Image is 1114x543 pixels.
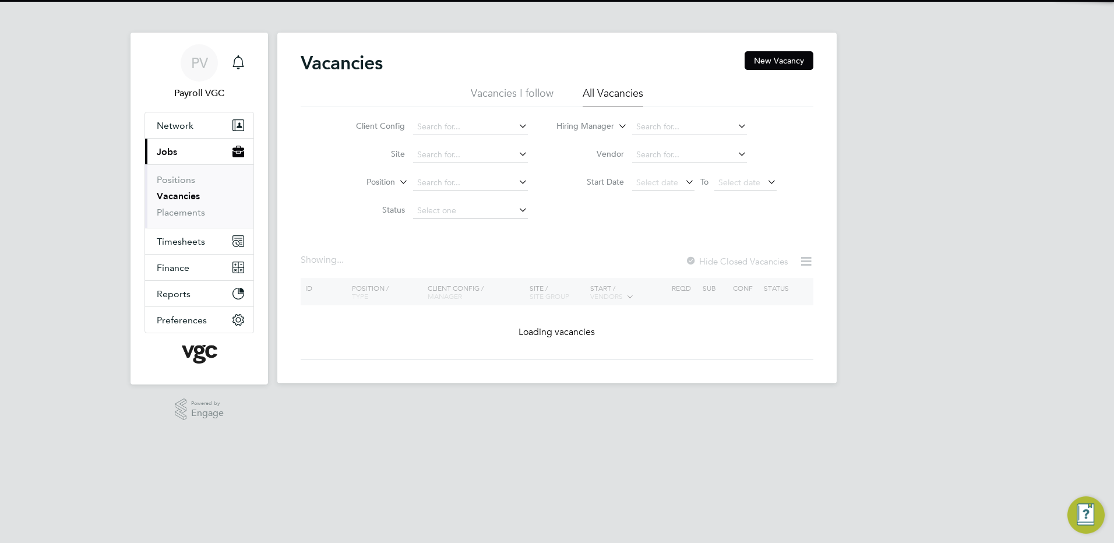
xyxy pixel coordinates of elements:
[157,207,205,218] a: Placements
[636,177,678,188] span: Select date
[685,256,788,267] label: Hide Closed Vacancies
[471,86,554,107] li: Vacancies I follow
[145,228,253,254] button: Timesheets
[157,262,189,273] span: Finance
[131,33,268,385] nav: Main navigation
[632,147,747,163] input: Search for...
[697,174,712,189] span: To
[745,51,813,70] button: New Vacancy
[547,121,614,132] label: Hiring Manager
[144,86,254,100] span: Payroll VGC
[413,147,528,163] input: Search for...
[301,51,383,75] h2: Vacancies
[413,203,528,219] input: Select one
[175,399,224,421] a: Powered byEngage
[144,44,254,100] a: PVPayroll VGC
[583,86,643,107] li: All Vacancies
[157,174,195,185] a: Positions
[145,255,253,280] button: Finance
[157,288,191,299] span: Reports
[632,119,747,135] input: Search for...
[157,146,177,157] span: Jobs
[1067,496,1105,534] button: Engage Resource Center
[557,177,624,187] label: Start Date
[145,307,253,333] button: Preferences
[191,408,224,418] span: Engage
[144,345,254,364] a: Go to home page
[328,177,395,188] label: Position
[145,281,253,306] button: Reports
[191,399,224,408] span: Powered by
[145,139,253,164] button: Jobs
[338,121,405,131] label: Client Config
[191,55,208,70] span: PV
[157,315,207,326] span: Preferences
[301,254,346,266] div: Showing
[338,149,405,159] label: Site
[157,191,200,202] a: Vacancies
[145,112,253,138] button: Network
[145,164,253,228] div: Jobs
[182,345,217,364] img: vgcgroup-logo-retina.png
[157,236,205,247] span: Timesheets
[337,254,344,266] span: ...
[413,119,528,135] input: Search for...
[157,120,193,131] span: Network
[718,177,760,188] span: Select date
[338,204,405,215] label: Status
[413,175,528,191] input: Search for...
[557,149,624,159] label: Vendor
